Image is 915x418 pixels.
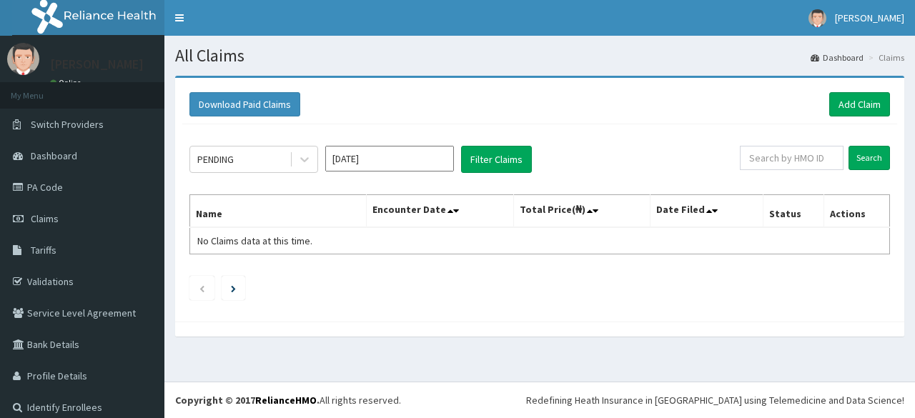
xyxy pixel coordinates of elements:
[50,78,84,88] a: Online
[31,149,77,162] span: Dashboard
[526,393,904,407] div: Redefining Heath Insurance in [GEOGRAPHIC_DATA] using Telemedicine and Data Science!
[31,244,56,257] span: Tariffs
[197,152,234,166] div: PENDING
[231,282,236,294] a: Next page
[255,394,317,407] a: RelianceHMO
[513,195,650,228] th: Total Price(₦)
[849,146,890,170] input: Search
[865,51,904,64] li: Claims
[31,212,59,225] span: Claims
[175,394,320,407] strong: Copyright © 2017 .
[31,118,104,131] span: Switch Providers
[175,46,904,65] h1: All Claims
[650,195,763,228] th: Date Filed
[811,51,864,64] a: Dashboard
[808,9,826,27] img: User Image
[199,282,205,294] a: Previous page
[190,195,367,228] th: Name
[189,92,300,116] button: Download Paid Claims
[50,58,144,71] p: [PERSON_NAME]
[325,146,454,171] input: Select Month and Year
[823,195,889,228] th: Actions
[763,195,823,228] th: Status
[197,234,312,247] span: No Claims data at this time.
[7,43,39,75] img: User Image
[366,195,513,228] th: Encounter Date
[835,11,904,24] span: [PERSON_NAME]
[164,382,915,418] footer: All rights reserved.
[740,146,844,170] input: Search by HMO ID
[829,92,890,116] a: Add Claim
[461,146,532,173] button: Filter Claims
